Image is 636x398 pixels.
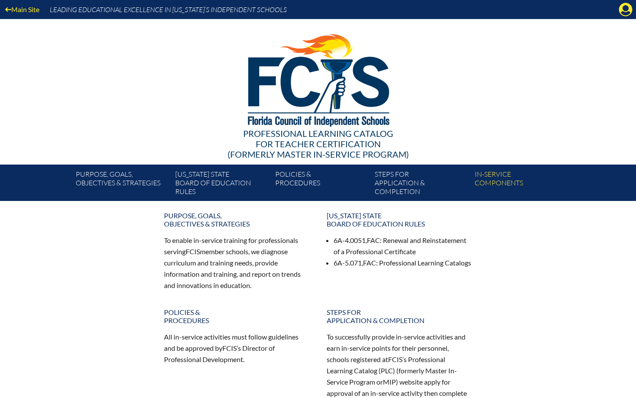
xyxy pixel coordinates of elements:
a: [US_STATE] StateBoard of Education rules [172,168,271,201]
span: FAC [363,259,376,267]
a: Purpose, goals,objectives & strategies [72,168,172,201]
span: PLC [381,366,393,375]
span: FAC [367,236,380,244]
a: Steps forapplication & completion [371,168,471,201]
span: for Teacher Certification [256,139,381,149]
a: In-servicecomponents [471,168,571,201]
a: Main Site [2,3,43,15]
a: [US_STATE] StateBoard of Education rules [321,208,477,231]
span: FCIS [222,344,237,352]
div: Professional Learning Catalog (formerly Master In-service Program) [69,128,567,159]
img: FCISlogo221.eps [229,19,408,137]
span: FCIS [186,247,200,256]
svg: Manage account [619,3,633,16]
li: 6A-4.0051, : Renewal and Reinstatement of a Professional Certificate [334,235,472,257]
a: Purpose, goals,objectives & strategies [159,208,315,231]
a: Policies &Procedures [159,304,315,328]
li: 6A-5.071, : Professional Learning Catalogs [334,257,472,269]
p: All in-service activities must follow guidelines and be approved by ’s Director of Professional D... [164,331,309,365]
a: Steps forapplication & completion [321,304,477,328]
span: MIP [383,378,396,386]
span: FCIS [388,355,402,363]
a: Policies &Procedures [272,168,371,201]
p: To enable in-service training for professionals serving member schools, we diagnose curriculum an... [164,235,309,291]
